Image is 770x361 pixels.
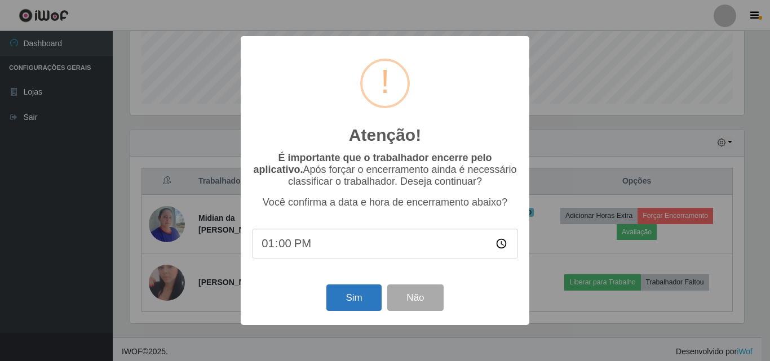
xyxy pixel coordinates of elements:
button: Não [387,284,443,311]
button: Sim [326,284,381,311]
b: É importante que o trabalhador encerre pelo aplicativo. [253,152,492,175]
p: Você confirma a data e hora de encerramento abaixo? [252,197,518,208]
p: Após forçar o encerramento ainda é necessário classificar o trabalhador. Deseja continuar? [252,152,518,188]
h2: Atenção! [349,125,421,145]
